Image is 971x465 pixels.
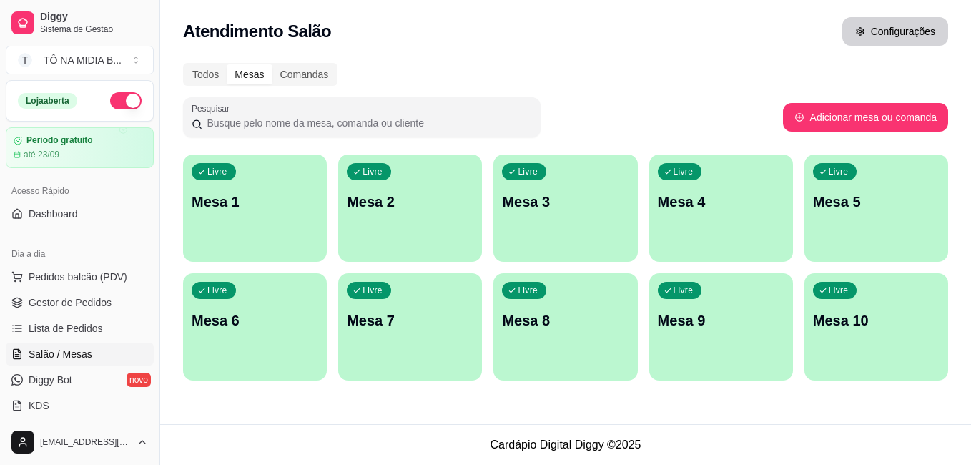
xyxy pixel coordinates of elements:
[649,155,793,262] button: LivreMesa 4
[6,265,154,288] button: Pedidos balcão (PDV)
[347,310,473,331] p: Mesa 7
[183,20,331,43] h2: Atendimento Salão
[6,127,154,168] a: Período gratuitoaté 23/09
[6,291,154,314] a: Gestor de Pedidos
[18,93,77,109] div: Loja aberta
[674,285,694,296] p: Livre
[829,285,849,296] p: Livre
[518,285,538,296] p: Livre
[338,155,482,262] button: LivreMesa 2
[813,310,940,331] p: Mesa 10
[272,64,337,84] div: Comandas
[29,295,112,310] span: Gestor de Pedidos
[29,347,92,361] span: Salão / Mesas
[493,155,637,262] button: LivreMesa 3
[842,17,948,46] button: Configurações
[192,192,318,212] p: Mesa 1
[40,11,148,24] span: Diggy
[6,6,154,40] a: DiggySistema de Gestão
[29,270,127,284] span: Pedidos balcão (PDV)
[40,24,148,35] span: Sistema de Gestão
[6,368,154,391] a: Diggy Botnovo
[518,166,538,177] p: Livre
[6,180,154,202] div: Acesso Rápido
[29,321,103,336] span: Lista de Pedidos
[184,64,227,84] div: Todos
[29,398,49,413] span: KDS
[24,149,59,160] article: até 23/09
[207,285,227,296] p: Livre
[658,192,784,212] p: Mesa 4
[29,207,78,221] span: Dashboard
[347,192,473,212] p: Mesa 2
[813,192,940,212] p: Mesa 5
[6,202,154,225] a: Dashboard
[202,116,532,130] input: Pesquisar
[502,192,629,212] p: Mesa 3
[804,155,948,262] button: LivreMesa 5
[18,53,32,67] span: T
[44,53,122,67] div: TÔ NA MIDIA B ...
[502,310,629,331] p: Mesa 8
[183,155,327,262] button: LivreMesa 1
[192,310,318,331] p: Mesa 6
[6,46,154,74] button: Select a team
[804,273,948,381] button: LivreMesa 10
[26,135,93,146] article: Período gratuito
[207,166,227,177] p: Livre
[363,166,383,177] p: Livre
[160,424,971,465] footer: Cardápio Digital Diggy © 2025
[363,285,383,296] p: Livre
[6,425,154,459] button: [EMAIL_ADDRESS][DOMAIN_NAME]
[783,103,948,132] button: Adicionar mesa ou comanda
[192,102,235,114] label: Pesquisar
[658,310,784,331] p: Mesa 9
[29,373,72,387] span: Diggy Bot
[6,243,154,265] div: Dia a dia
[674,166,694,177] p: Livre
[338,273,482,381] button: LivreMesa 7
[183,273,327,381] button: LivreMesa 6
[6,343,154,366] a: Salão / Mesas
[649,273,793,381] button: LivreMesa 9
[6,317,154,340] a: Lista de Pedidos
[829,166,849,177] p: Livre
[6,394,154,417] a: KDS
[227,64,272,84] div: Mesas
[110,92,142,109] button: Alterar Status
[493,273,637,381] button: LivreMesa 8
[40,436,131,448] span: [EMAIL_ADDRESS][DOMAIN_NAME]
